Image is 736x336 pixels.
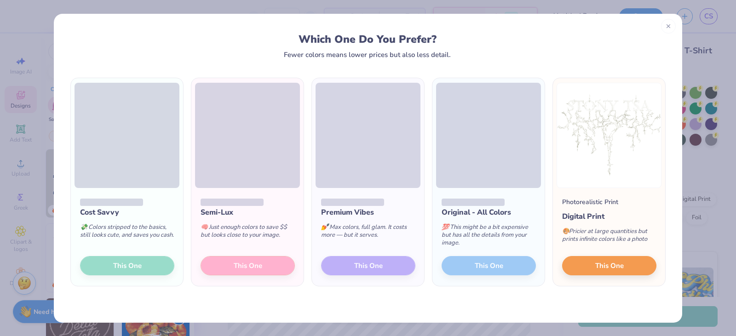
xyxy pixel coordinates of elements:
[562,227,569,235] span: 🎨
[201,223,208,231] span: 🧠
[321,223,328,231] span: 💅
[562,197,618,207] div: Photorealistic Print
[562,256,656,275] button: This One
[442,207,536,218] div: Original - All Colors
[442,223,449,231] span: 💯
[595,260,624,271] span: This One
[80,218,174,248] div: Colors stripped to the basics, still looks cute, and saves you cash.
[321,218,415,248] div: Max colors, full glam. It costs more — but it serves.
[557,83,661,188] img: Photorealistic preview
[79,33,656,46] div: Which One Do You Prefer?
[442,218,536,256] div: This might be a bit expensive but has all the details from your image.
[201,218,295,248] div: Just enough colors to save $$ but looks close to your image.
[562,211,656,222] div: Digital Print
[201,207,295,218] div: Semi-Lux
[284,51,451,58] div: Fewer colors means lower prices but also less detail.
[562,222,656,252] div: Pricier at large quantities but prints infinite colors like a photo
[80,223,87,231] span: 💸
[80,207,174,218] div: Cost Savvy
[321,207,415,218] div: Premium Vibes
